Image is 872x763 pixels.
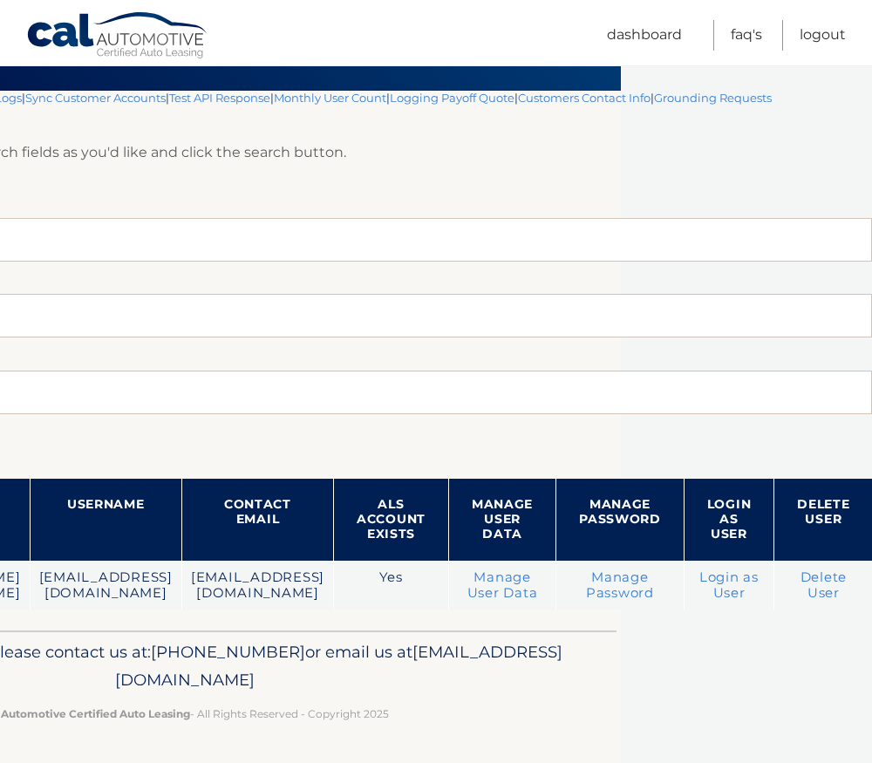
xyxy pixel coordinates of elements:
[115,642,562,690] span: [EMAIL_ADDRESS][DOMAIN_NAME]
[556,479,685,561] th: Manage Password
[586,569,654,601] a: Manage Password
[169,91,270,105] a: Test API Response
[684,479,774,561] th: Login as User
[800,569,848,601] a: Delete User
[334,561,449,610] td: Yes
[334,479,449,561] th: ALS Account Exists
[607,20,682,51] a: Dashboard
[448,479,555,561] th: Manage User Data
[30,479,181,561] th: Username
[151,642,305,662] span: [PHONE_NUMBER]
[699,569,759,601] a: Login as User
[181,479,333,561] th: Contact Email
[654,91,772,105] a: Grounding Requests
[30,561,181,610] td: [EMAIL_ADDRESS][DOMAIN_NAME]
[25,91,166,105] a: Sync Customer Accounts
[800,20,846,51] a: Logout
[26,11,209,62] a: Cal Automotive
[181,561,333,610] td: [EMAIL_ADDRESS][DOMAIN_NAME]
[274,91,386,105] a: Monthly User Count
[467,569,538,601] a: Manage User Data
[518,91,651,105] a: Customers Contact Info
[390,91,514,105] a: Logging Payoff Quote
[731,20,762,51] a: FAQ's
